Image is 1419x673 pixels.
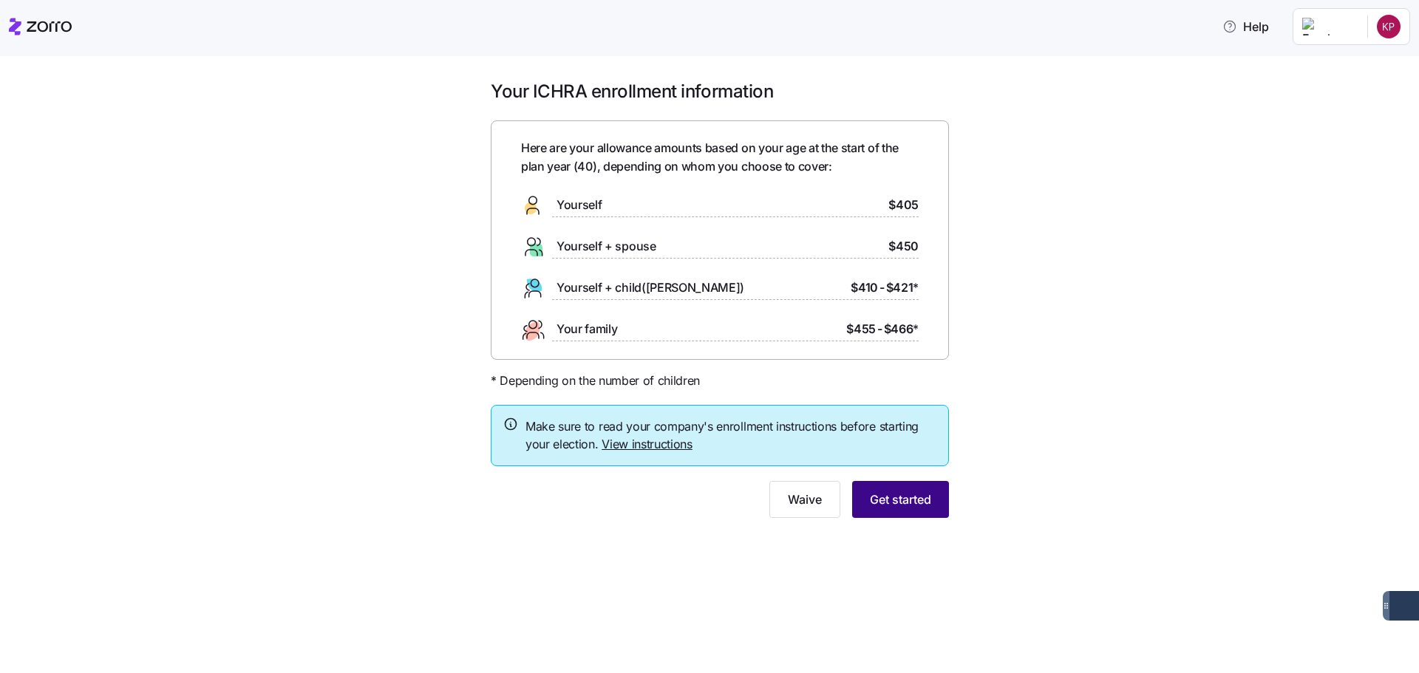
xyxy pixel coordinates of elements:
[491,372,700,390] span: * Depending on the number of children
[602,437,693,451] a: View instructions
[557,196,602,214] span: Yourself
[788,491,822,508] span: Waive
[886,279,919,297] span: $421
[888,196,919,214] span: $405
[1302,18,1355,35] img: Employer logo
[1377,15,1401,38] img: c3a7120eaee7586efcb5ce5e1c4e256b
[521,139,919,176] span: Here are your allowance amounts based on your age at the start of the plan year ( 40 ), depending...
[491,80,949,103] h1: Your ICHRA enrollment information
[888,237,919,256] span: $450
[557,320,617,338] span: Your family
[557,279,744,297] span: Yourself + child([PERSON_NAME])
[1211,12,1281,41] button: Help
[1222,18,1269,35] span: Help
[557,237,656,256] span: Yourself + spouse
[851,279,878,297] span: $410
[870,491,931,508] span: Get started
[525,417,936,454] span: Make sure to read your company's enrollment instructions before starting your election.
[769,481,840,518] button: Waive
[884,320,919,338] span: $466
[879,279,885,297] span: -
[877,320,882,338] span: -
[846,320,876,338] span: $455
[852,481,949,518] button: Get started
